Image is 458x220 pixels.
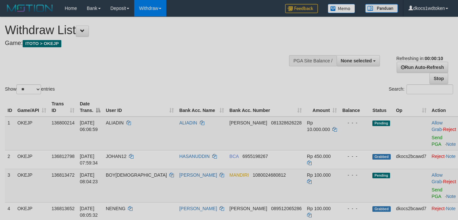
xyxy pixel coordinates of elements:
[49,98,77,117] th: Trans ID: activate to sort column ascending
[342,205,367,212] div: - - -
[372,154,391,160] span: Grabbed
[5,150,15,169] td: 2
[432,206,445,211] a: Reject
[446,154,456,159] a: Note
[370,98,393,117] th: Status
[429,73,448,84] a: Stop
[432,154,445,159] a: Reject
[80,120,98,132] span: [DATE] 06:06:59
[229,120,267,125] span: [PERSON_NAME]
[5,117,15,150] td: 1
[253,172,286,178] span: Copy 1080024680812 to clipboard
[307,172,331,178] span: Rp 100.000
[227,98,304,117] th: Bank Acc. Number: activate to sort column ascending
[285,4,318,13] img: Feedback.jpg
[372,206,391,212] span: Grabbed
[432,172,443,184] a: Allow Grab
[307,206,331,211] span: Rp 100.000
[179,154,210,159] a: HASANUDDIN
[177,98,227,117] th: Bank Acc. Name: activate to sort column ascending
[341,58,372,63] span: None selected
[242,154,268,159] span: Copy 6955198267 to clipboard
[328,4,355,13] img: Button%20Memo.svg
[52,154,74,159] span: 136812798
[337,55,380,66] button: None selected
[5,3,55,13] img: MOTION_logo.png
[106,120,123,125] span: ALIADIN
[16,84,41,94] select: Showentries
[77,98,103,117] th: Date Trans.: activate to sort column descending
[229,172,249,178] span: MANDIRI
[289,55,336,66] div: PGA Site Balance /
[446,194,456,199] a: Note
[365,4,398,13] img: panduan.png
[342,172,367,178] div: - - -
[432,120,443,132] span: ·
[179,172,217,178] a: [PERSON_NAME]
[229,206,267,211] span: [PERSON_NAME]
[393,150,429,169] td: dkocs2bcawd7
[432,135,443,147] a: Send PGA
[372,173,390,178] span: Pending
[15,117,49,150] td: OKEJP
[397,62,448,73] a: Run Auto-Refresh
[5,24,299,37] h1: Withdraw List
[23,40,61,47] span: ITOTO > OKEJP
[106,206,125,211] span: NENENG
[432,172,443,184] span: ·
[5,84,55,94] label: Show entries
[106,154,126,159] span: JOHAN12
[179,120,197,125] a: ALIADIN
[15,169,49,202] td: OKEJP
[446,142,456,147] a: Note
[80,206,98,218] span: [DATE] 08:05:32
[80,154,98,165] span: [DATE] 07:59:34
[372,121,390,126] span: Pending
[52,206,74,211] span: 136813652
[443,179,456,184] a: Reject
[446,206,456,211] a: Note
[5,40,299,47] h4: Game:
[106,172,167,178] span: BOY[DEMOGRAPHIC_DATA]
[229,154,239,159] span: BCA
[15,150,49,169] td: OKEJP
[52,120,74,125] span: 136800214
[80,172,98,184] span: [DATE] 08:04:23
[340,98,370,117] th: Balance
[406,84,453,94] input: Search:
[443,127,456,132] a: Reject
[307,120,330,132] span: Rp 10.000.000
[271,206,302,211] span: Copy 089512065286 to clipboard
[103,98,177,117] th: User ID: activate to sort column ascending
[342,153,367,160] div: - - -
[432,120,443,132] a: Allow Grab
[393,98,429,117] th: Op: activate to sort column ascending
[396,56,443,61] span: Refreshing in:
[389,84,453,94] label: Search:
[307,154,331,159] span: Rp 450.000
[5,98,15,117] th: ID
[304,98,340,117] th: Amount: activate to sort column ascending
[432,187,443,199] a: Send PGA
[52,172,74,178] span: 136813472
[342,120,367,126] div: - - -
[271,120,302,125] span: Copy 081328626228 to clipboard
[5,169,15,202] td: 3
[425,56,443,61] strong: 00:00:10
[179,206,217,211] a: [PERSON_NAME]
[15,98,49,117] th: Game/API: activate to sort column ascending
